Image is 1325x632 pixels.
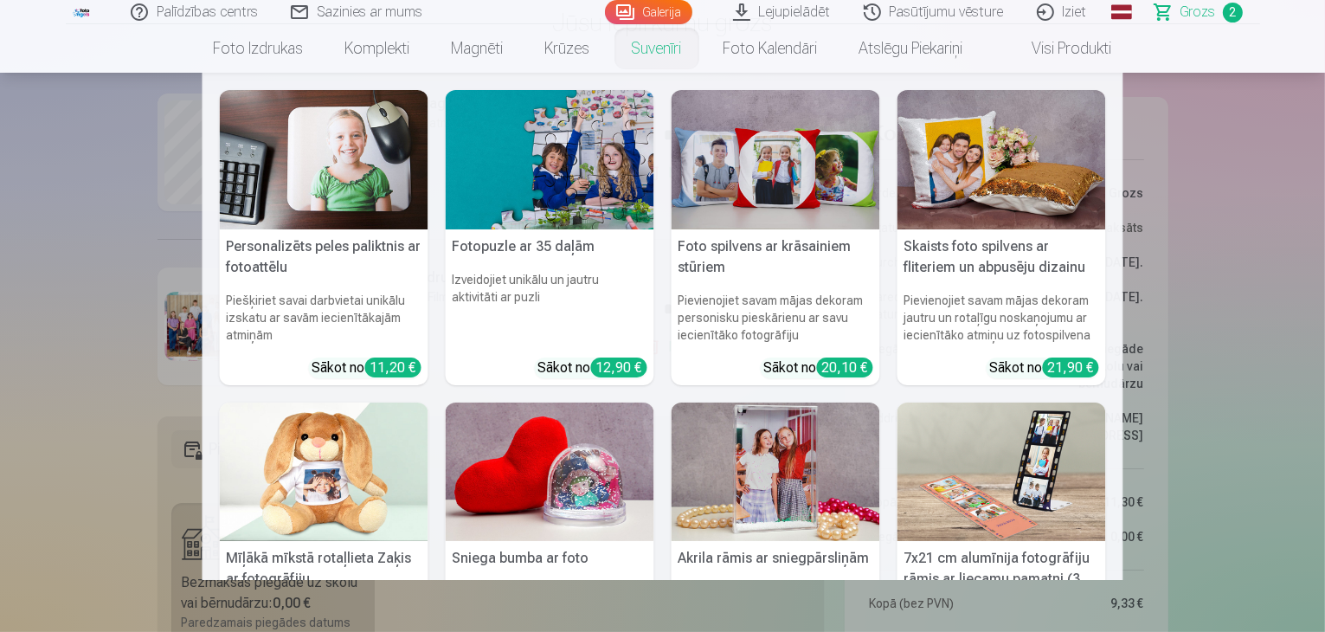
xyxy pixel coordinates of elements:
h5: Foto spilvens ar krāsainiem stūriem [672,229,880,285]
img: Mīļākā mīkstā rotaļlieta Zaķis ar fotogrāfiju [220,403,428,542]
h6: Izveidojiet unikālu un jautru aktivitāti ar puzli [446,264,654,351]
h5: Sniega bumba ar foto [446,541,654,576]
h5: Mīļākā mīkstā rotaļlieta Zaķis ar fotogrāfiju [220,541,428,597]
img: Sniega bumba ar foto [446,403,654,542]
img: Foto spilvens ar krāsainiem stūriem [672,90,880,229]
div: 12,90 € [591,358,647,377]
h5: 7x21 cm alumīnija fotogrāfiju rāmis ar liecamu pamatni (3 fotogrāfijas) [897,541,1106,617]
img: Akrila rāmis ar sniegpārsliņām [672,403,880,542]
a: Suvenīri [611,24,703,73]
a: Foto spilvens ar krāsainiem stūriemFoto spilvens ar krāsainiem stūriemPievienojiet savam mājas de... [672,90,880,385]
a: Komplekti [325,24,431,73]
h5: Skaists foto spilvens ar fliteriem un abpusēju dizainu [897,229,1106,285]
a: Atslēgu piekariņi [839,24,984,73]
a: Personalizēts peles paliktnis ar fotoattēluPersonalizēts peles paliktnis ar fotoattēluPiešķiriet ... [220,90,428,385]
img: Skaists foto spilvens ar fliteriem un abpusēju dizainu [897,90,1106,229]
img: Personalizēts peles paliktnis ar fotoattēlu [220,90,428,229]
div: 20,10 € [817,358,873,377]
a: Foto kalendāri [703,24,839,73]
a: Magnēti [431,24,524,73]
h5: Personalizēts peles paliktnis ar fotoattēlu [220,229,428,285]
div: Sākot no [312,358,421,378]
a: Krūzes [524,24,611,73]
span: Grozs [1180,2,1216,23]
img: Fotopuzle ar 35 daļām [446,90,654,229]
div: Sākot no [538,358,647,378]
img: /fa1 [73,7,92,17]
div: 21,90 € [1043,358,1099,377]
a: Skaists foto spilvens ar fliteriem un abpusēju dizainuSkaists foto spilvens ar fliteriem un abpus... [897,90,1106,385]
div: Sākot no [990,358,1099,378]
h5: Fotopuzle ar 35 daļām [446,229,654,264]
div: Sākot no [764,358,873,378]
h6: Pievienojiet savam mājas dekoram personisku pieskārienu ar savu iecienītāko fotogrāfiju [672,285,880,351]
h5: Akrila rāmis ar sniegpārsliņām [672,541,880,576]
span: 2 [1223,3,1243,23]
div: 11,20 € [365,358,421,377]
h6: Piešķiriet savai darbvietai unikālu izskatu ar savām iecienītākajām atmiņām [220,285,428,351]
a: Foto izdrukas [193,24,325,73]
img: 7x21 cm alumīnija fotogrāfiju rāmis ar liecamu pamatni (3 fotogrāfijas) [897,403,1106,542]
a: Fotopuzle ar 35 daļāmFotopuzle ar 35 daļāmIzveidojiet unikālu un jautru aktivitāti ar puzliSākot ... [446,90,654,385]
a: Visi produkti [984,24,1133,73]
h6: Pievienojiet savam mājas dekoram jautru un rotaļīgu noskaņojumu ar iecienītāko atmiņu uz fotospil... [897,285,1106,351]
